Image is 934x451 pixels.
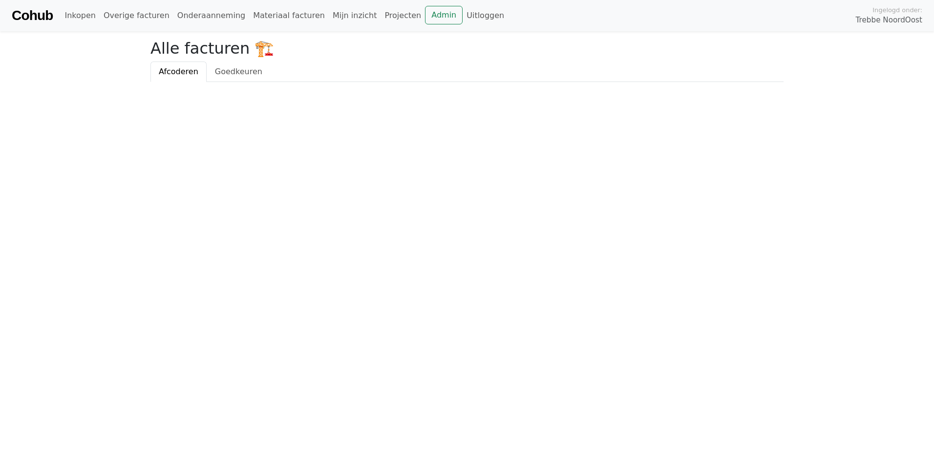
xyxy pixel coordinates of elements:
a: Materiaal facturen [249,6,329,25]
a: Onderaanneming [173,6,249,25]
a: Mijn inzicht [329,6,381,25]
a: Goedkeuren [207,61,271,82]
h2: Alle facturen 🏗️ [150,39,784,58]
a: Projecten [381,6,425,25]
a: Overige facturen [100,6,173,25]
span: Afcoderen [159,67,198,76]
a: Inkopen [61,6,99,25]
a: Uitloggen [463,6,508,25]
a: Afcoderen [150,61,207,82]
a: Cohub [12,4,53,27]
span: Ingelogd onder: [872,5,922,15]
a: Admin [425,6,463,24]
span: Trebbe NoordOost [856,15,922,26]
span: Goedkeuren [215,67,262,76]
